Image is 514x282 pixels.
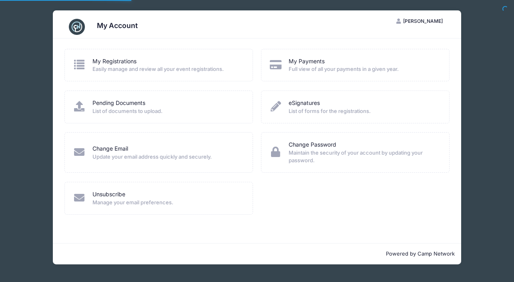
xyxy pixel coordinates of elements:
span: Easily manage and review all your event registrations. [92,65,243,73]
img: CampNetwork [69,19,85,35]
a: eSignatures [289,99,320,107]
span: Update your email address quickly and securely. [92,153,243,161]
span: List of documents to upload. [92,107,243,115]
a: My Payments [289,57,325,66]
a: My Registrations [92,57,137,66]
a: Unsubscribe [92,190,125,199]
span: Full view of all your payments in a given year. [289,65,439,73]
h3: My Account [97,21,138,30]
a: Change Password [289,141,336,149]
span: Manage your email preferences. [92,199,243,207]
p: Powered by Camp Network [59,250,455,258]
a: Pending Documents [92,99,145,107]
span: List of forms for the registrations. [289,107,439,115]
a: Change Email [92,145,128,153]
span: Maintain the security of your account by updating your password. [289,149,439,165]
